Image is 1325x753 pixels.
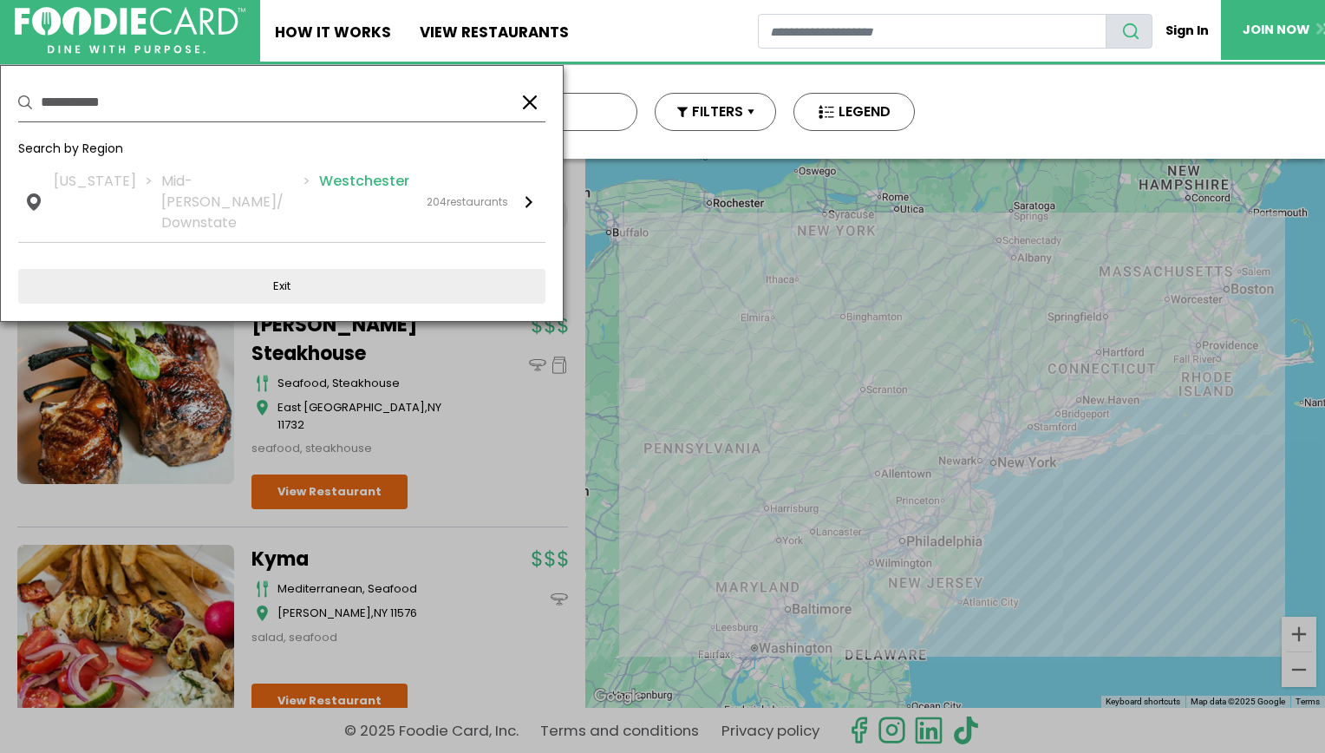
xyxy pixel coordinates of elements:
[793,93,915,131] button: LEGEND
[655,93,776,131] button: FILTERS
[427,194,508,210] div: restaurants
[758,14,1106,49] input: restaurant search
[427,194,447,209] span: 204
[54,171,161,233] li: [US_STATE]
[161,171,319,233] li: Mid-[PERSON_NAME]/ Downstate
[18,140,545,171] div: Search by Region
[319,171,409,233] li: Westchester
[18,171,545,242] a: [US_STATE] Mid-[PERSON_NAME]/ Downstate Westchester 204restaurants
[15,7,245,54] img: FoodieCard; Eat, Drink, Save, Donate
[18,269,545,304] button: Exit
[1106,14,1152,49] button: search
[1152,14,1221,48] a: Sign In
